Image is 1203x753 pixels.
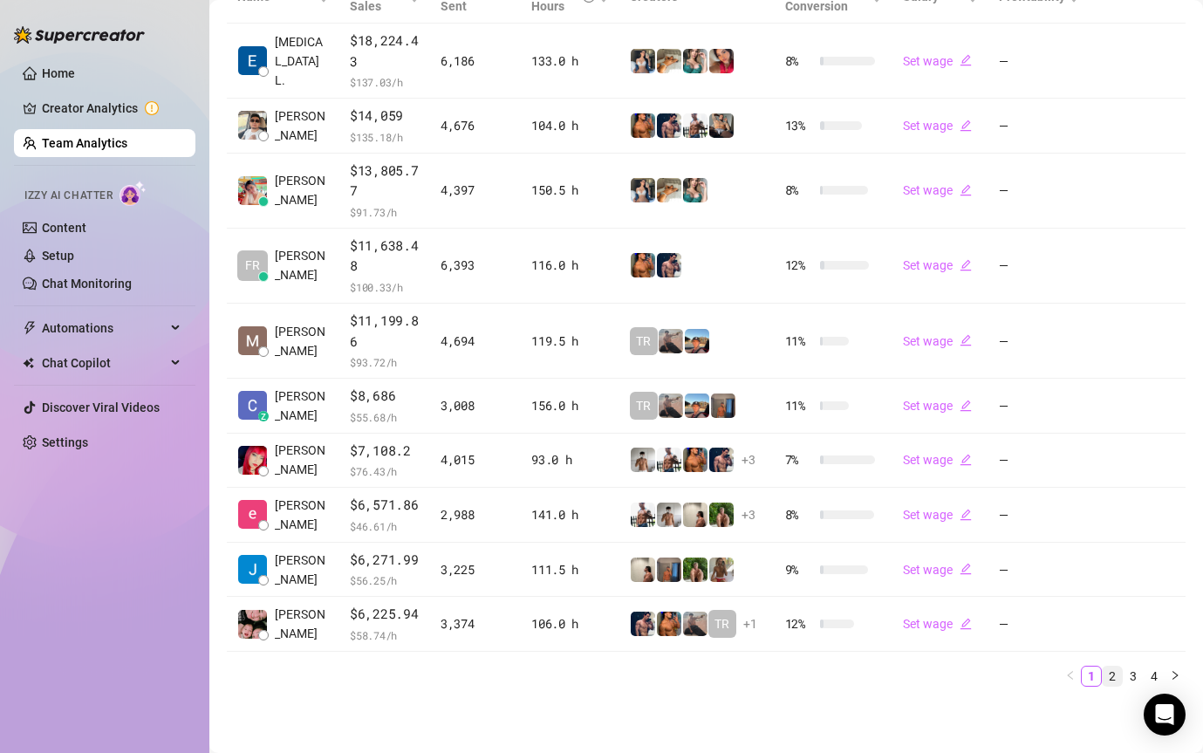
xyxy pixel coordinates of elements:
[531,181,608,200] div: 150.5 h
[709,49,734,73] img: Vanessa
[988,154,1090,229] td: —
[683,612,707,636] img: LC
[709,558,734,582] img: Nathaniel
[350,604,420,625] span: $6,225.94
[42,400,160,414] a: Discover Viral Videos
[350,495,420,516] span: $6,571.86
[275,322,329,360] span: [PERSON_NAME]
[238,610,267,639] img: Regine Ore
[657,558,681,582] img: Wayne
[531,505,608,524] div: 141.0 h
[441,505,510,524] div: 2,988
[960,509,972,521] span: edit
[238,500,267,529] img: Enrique S.
[636,332,651,351] span: TR
[531,116,608,135] div: 104.0 h
[275,605,329,643] span: [PERSON_NAME]
[441,116,510,135] div: 4,676
[1082,667,1101,686] a: 1
[657,253,681,277] img: Axel
[631,503,655,527] img: JUSTIN
[350,203,420,221] span: $ 91.73 /h
[709,113,734,138] img: George
[659,329,683,353] img: LC
[785,51,813,71] span: 8 %
[441,396,510,415] div: 3,008
[714,614,729,633] span: TR
[14,26,145,44] img: logo-BBDzfeDw.svg
[903,453,972,467] a: Set wageedit
[42,435,88,449] a: Settings
[709,448,734,472] img: Axel
[1165,666,1186,687] li: Next Page
[903,183,972,197] a: Set wageedit
[350,128,420,146] span: $ 135.18 /h
[531,332,608,351] div: 119.5 h
[275,106,329,145] span: [PERSON_NAME]
[531,450,608,469] div: 93.0 h
[742,505,755,524] span: + 3
[1144,694,1186,736] div: Open Intercom Messenger
[275,387,329,425] span: [PERSON_NAME]
[631,558,655,582] img: Ralphy
[350,441,420,462] span: $7,108.2
[785,505,813,524] span: 8 %
[441,614,510,633] div: 3,374
[42,221,86,235] a: Content
[1165,666,1186,687] button: right
[785,256,813,275] span: 12 %
[711,394,735,418] img: Wayne
[960,334,972,346] span: edit
[350,353,420,371] span: $ 93.72 /h
[903,119,972,133] a: Set wageedit
[631,253,655,277] img: JG
[683,558,707,582] img: Nathaniel
[238,391,267,420] img: Charmaine Javil…
[742,450,755,469] span: + 3
[42,249,74,263] a: Setup
[238,111,267,140] img: Rick Gino Tarce…
[1081,666,1102,687] li: 1
[657,448,681,472] img: JUSTIN
[531,614,608,633] div: 106.0 h
[42,66,75,80] a: Home
[903,508,972,522] a: Set wageedit
[1065,670,1076,681] span: left
[903,399,972,413] a: Set wageedit
[631,49,655,73] img: Katy
[350,236,420,277] span: $11,638.48
[960,184,972,196] span: edit
[350,626,420,644] span: $ 58.74 /h
[960,400,972,412] span: edit
[350,73,420,91] span: $ 137.03 /h
[350,408,420,426] span: $ 55.68 /h
[350,31,420,72] span: $18,224.43
[960,454,972,466] span: edit
[657,503,681,527] img: aussieboy_j
[631,448,655,472] img: aussieboy_j
[988,488,1090,543] td: —
[683,178,707,202] img: Zaddy
[1145,667,1164,686] a: 4
[988,229,1090,304] td: —
[903,617,972,631] a: Set wageedit
[1123,666,1144,687] li: 3
[659,394,683,418] img: LC
[350,106,420,127] span: $14,059
[785,396,813,415] span: 11 %
[441,332,510,351] div: 4,694
[631,113,655,138] img: JG
[785,116,813,135] span: 13 %
[350,550,420,571] span: $6,271.99
[1144,666,1165,687] li: 4
[350,278,420,296] span: $ 100.33 /h
[531,256,608,275] div: 116.0 h
[275,441,329,479] span: [PERSON_NAME]
[988,379,1090,434] td: —
[531,396,608,415] div: 156.0 h
[238,176,267,205] img: Aira Marie
[683,448,707,472] img: JG
[350,517,420,535] span: $ 46.61 /h
[275,246,329,284] span: [PERSON_NAME]
[960,618,972,630] span: edit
